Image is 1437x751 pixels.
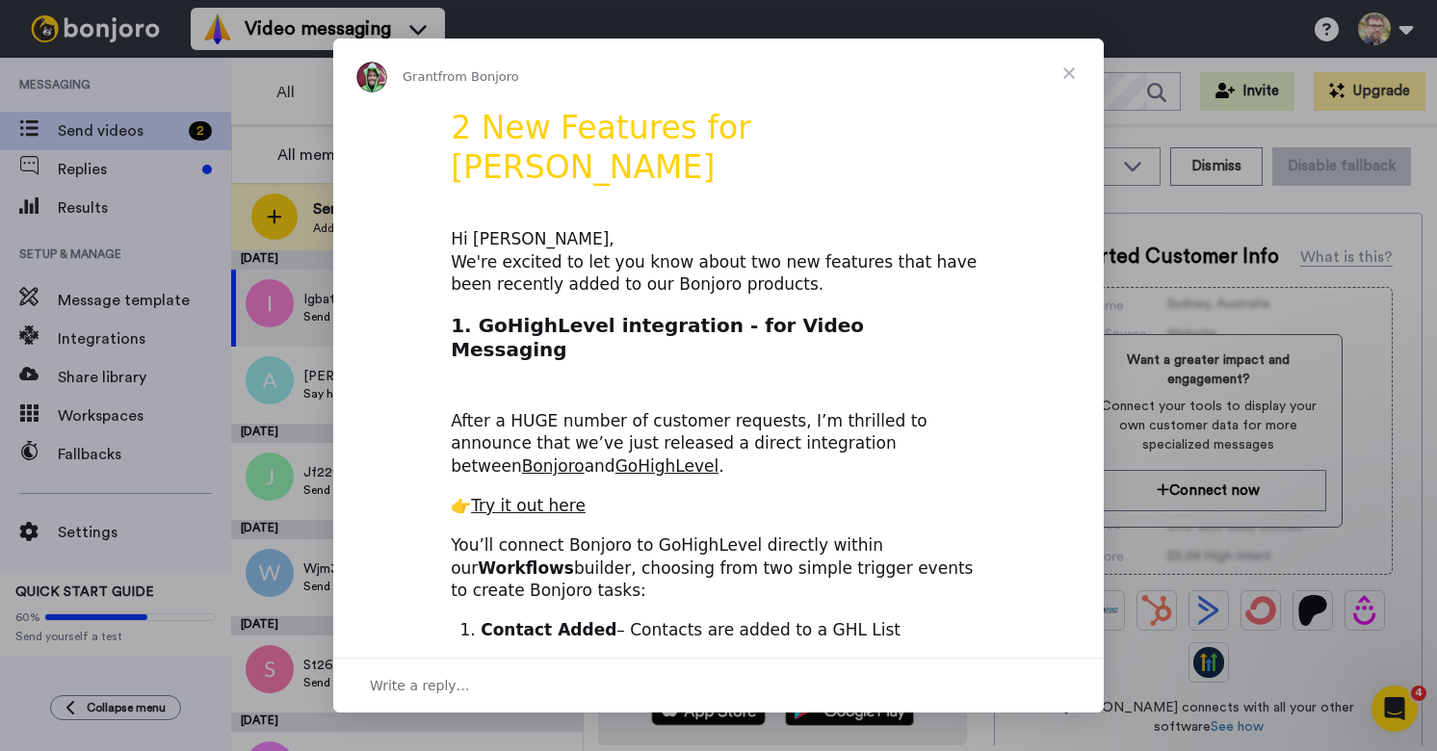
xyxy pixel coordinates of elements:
b: Contact Added [481,620,616,639]
a: GoHighLevel [615,456,719,476]
li: – Contacts are added to a GHL List [481,619,986,642]
span: Grant [403,69,438,84]
a: Bonjoro [522,456,585,476]
div: After a HUGE number of customer requests, I’m thrilled to announce that we’ve just released a dir... [451,387,986,479]
b: Workflows [478,558,574,578]
div: You’ll connect Bonjoro to GoHighLevel directly within our builder, choosing from two simple trigg... [451,534,986,603]
span: Close [1034,39,1104,108]
div: Hi [PERSON_NAME], We're excited to let you know about two new features that have been recently ad... [451,228,986,297]
h2: 1. GoHighLevel integration - for Video Messaging [451,313,986,373]
span: from Bonjoro [438,69,519,84]
h1: 2 New Features for [PERSON_NAME] [451,109,986,199]
div: Open conversation and reply [333,658,1104,712]
span: Write a reply… [370,673,470,698]
a: Try it out here [471,496,586,515]
div: 👉 [451,495,986,518]
img: Profile image for Grant [356,62,387,92]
